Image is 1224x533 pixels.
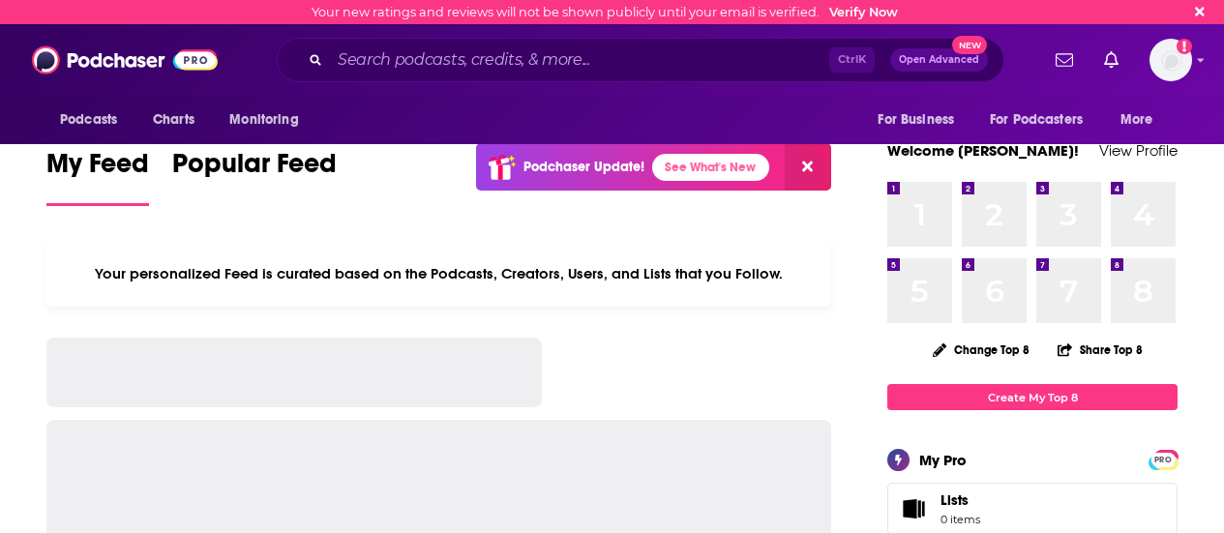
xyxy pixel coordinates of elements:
span: Charts [153,106,194,133]
a: View Profile [1099,141,1178,160]
span: Monitoring [229,106,298,133]
span: More [1120,106,1153,133]
a: See What's New [652,154,769,181]
button: open menu [977,102,1111,138]
a: PRO [1151,452,1175,466]
span: For Business [878,106,954,133]
span: Lists [894,495,933,522]
a: Popular Feed [172,147,337,206]
span: Ctrl K [829,47,875,73]
svg: Email not verified [1177,39,1192,54]
img: Podchaser - Follow, Share and Rate Podcasts [32,42,218,78]
a: Show notifications dropdown [1096,44,1126,76]
span: Popular Feed [172,147,337,192]
input: Search podcasts, credits, & more... [330,44,829,75]
p: Podchaser Update! [523,159,644,175]
button: open menu [864,102,978,138]
span: My Feed [46,147,149,192]
span: Lists [940,491,969,509]
div: My Pro [919,451,967,469]
span: Open Advanced [899,55,979,65]
button: Change Top 8 [921,338,1041,362]
button: open menu [46,102,142,138]
button: Open AdvancedNew [890,48,988,72]
button: open menu [216,102,323,138]
a: Verify Now [829,5,898,19]
a: My Feed [46,147,149,206]
span: 0 items [940,513,980,526]
button: open menu [1107,102,1178,138]
div: Search podcasts, credits, & more... [277,38,1004,82]
a: Create My Top 8 [887,384,1178,410]
button: Share Top 8 [1057,331,1144,369]
a: Charts [140,102,206,138]
a: Welcome [PERSON_NAME]! [887,141,1079,160]
span: Lists [940,491,980,509]
div: Your personalized Feed is curated based on the Podcasts, Creators, Users, and Lists that you Follow. [46,241,831,307]
img: User Profile [1149,39,1192,81]
a: Show notifications dropdown [1048,44,1081,76]
span: New [952,36,987,54]
button: Show profile menu [1149,39,1192,81]
span: For Podcasters [990,106,1083,133]
div: Your new ratings and reviews will not be shown publicly until your email is verified. [312,5,898,19]
span: Podcasts [60,106,117,133]
span: PRO [1151,453,1175,467]
span: Logged in as jbarbour [1149,39,1192,81]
